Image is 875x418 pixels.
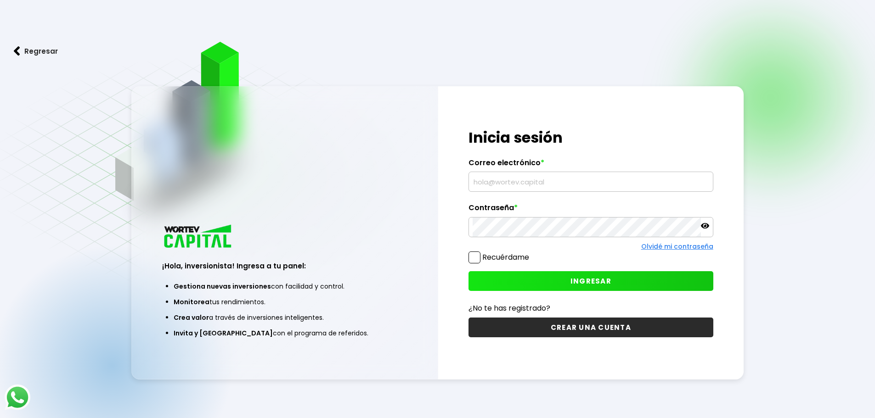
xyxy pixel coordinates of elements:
h1: Inicia sesión [469,127,713,149]
li: con facilidad y control. [174,279,395,294]
span: Invita y [GEOGRAPHIC_DATA] [174,329,273,338]
button: INGRESAR [469,271,713,291]
span: INGRESAR [570,276,611,286]
li: con el programa de referidos. [174,325,395,341]
a: ¿No te has registrado?CREAR UNA CUENTA [469,302,713,337]
input: hola@wortev.capital [473,172,709,191]
label: Correo electrónico [469,158,713,172]
img: logo_wortev_capital [162,223,235,251]
span: Crea valor [174,313,209,322]
span: Monitorea [174,297,209,307]
label: Contraseña [469,203,713,217]
button: CREAR UNA CUENTA [469,318,713,337]
p: ¿No te has registrado? [469,302,713,314]
label: Recuérdame [482,252,529,262]
li: a través de inversiones inteligentes. [174,310,395,325]
img: flecha izquierda [14,46,20,56]
img: logos_whatsapp-icon.242b2217.svg [5,385,30,410]
h3: ¡Hola, inversionista! Ingresa a tu panel: [162,261,407,271]
a: Olvidé mi contraseña [641,242,713,251]
span: Gestiona nuevas inversiones [174,282,271,291]
li: tus rendimientos. [174,294,395,310]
